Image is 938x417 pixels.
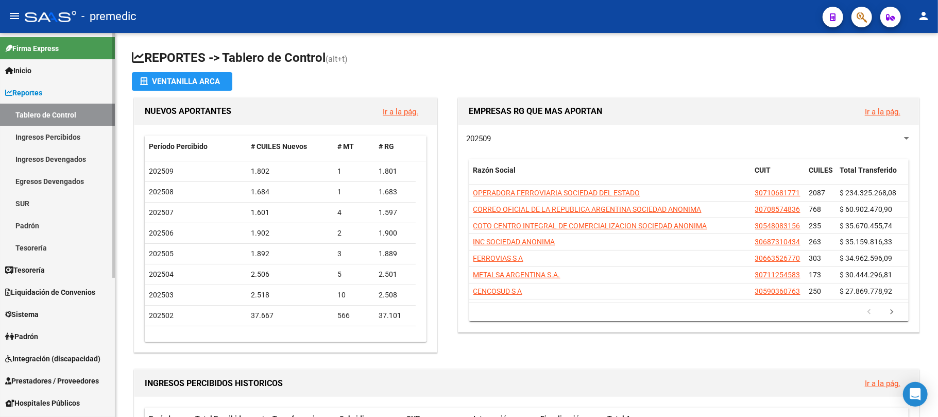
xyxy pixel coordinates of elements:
div: 1.684 [251,186,329,198]
button: Ir a la pág. [857,102,909,121]
span: Tesorería [5,264,45,276]
span: 30548083156 [755,222,800,230]
datatable-header-cell: Período Percibido [145,136,247,158]
span: 202507 [149,208,174,216]
span: Período Percibido [149,142,208,151]
span: NUEVOS APORTANTES [145,106,231,116]
div: 10 [337,289,370,301]
div: 4 [337,207,370,219]
span: 250 [809,287,822,295]
a: Ir a la pág. [865,107,900,116]
span: INC SOCIEDAD ANONIMA [473,238,555,246]
span: Razón Social [473,166,516,174]
div: 3 [337,248,370,260]
span: INGRESOS PERCIBIDOS HISTORICOS [145,378,283,388]
span: $ 30.444.296,81 [840,271,893,279]
span: 235 [809,222,822,230]
datatable-header-cell: # RG [374,136,416,158]
span: 202504 [149,270,174,278]
span: # RG [379,142,394,151]
div: 1.902 [251,227,329,239]
span: # MT [337,142,354,151]
div: 1.801 [379,165,412,177]
span: 303 [809,254,822,262]
span: 768 [809,205,822,213]
span: METALSA ARGENTINA S.A. [473,271,560,279]
span: Prestadores / Proveedores [5,375,99,387]
datatable-header-cell: Razón Social [469,159,751,193]
span: # CUILES Nuevos [251,142,307,151]
span: Padrón [5,331,38,342]
span: 202506 [149,229,174,237]
div: 1 [337,186,370,198]
span: 173 [809,271,822,279]
span: Firma Express [5,43,59,54]
div: 1 [337,165,370,177]
div: 2.518 [251,289,329,301]
div: Open Intercom Messenger [903,382,928,407]
span: 30687310434 [755,238,800,246]
span: 202509 [149,167,174,175]
div: 37.101 [379,310,412,322]
span: Integración (discapacidad) [5,353,100,364]
span: 30708574836 [755,205,800,213]
span: Sistema [5,309,39,320]
span: COTO CENTRO INTEGRAL DE COMERCIALIZACION SOCIEDAD ANONIMA [473,222,707,230]
div: 1.597 [379,207,412,219]
span: - premedic [81,5,137,28]
a: Ir a la pág. [383,107,418,116]
span: $ 35.159.816,33 [840,238,893,246]
datatable-header-cell: CUILES [805,159,836,193]
span: Hospitales Públicos [5,397,80,409]
div: 1.892 [251,248,329,260]
div: Ventanilla ARCA [140,72,224,91]
div: 566 [337,310,370,322]
span: $ 60.902.470,90 [840,205,893,213]
span: OPERADORA FERROVIARIA SOCIEDAD DEL ESTADO [473,189,640,197]
mat-icon: person [917,10,930,22]
span: CENCOSUD S A [473,287,522,295]
button: Ventanilla ARCA [132,72,232,91]
a: Ir a la pág. [865,379,900,388]
span: Reportes [5,87,42,98]
span: 202502 [149,311,174,320]
datatable-header-cell: CUIT [751,159,805,193]
span: CUILES [809,166,833,174]
div: 5 [337,269,370,280]
div: 1.802 [251,165,329,177]
span: (alt+t) [326,54,348,64]
span: FERROVIAS S A [473,254,523,262]
span: 202505 [149,249,174,258]
span: CORREO OFICIAL DE LA REPUBLICA ARGENTINA SOCIEDAD ANONIMA [473,205,702,213]
span: 30663526770 [755,254,800,262]
div: 37.667 [251,310,329,322]
span: $ 234.325.268,08 [840,189,897,197]
span: 30711254583 [755,271,800,279]
span: 30590360763 [755,287,800,295]
div: 2 [337,227,370,239]
span: 202503 [149,291,174,299]
div: 1.889 [379,248,412,260]
span: Liquidación de Convenios [5,287,95,298]
span: EMPRESAS RG QUE MAS APORTAN [469,106,602,116]
span: 2087 [809,189,826,197]
div: 1.900 [379,227,412,239]
span: 202508 [149,188,174,196]
div: 2.501 [379,269,412,280]
datatable-header-cell: # MT [333,136,374,158]
div: 1.683 [379,186,412,198]
span: CUIT [755,166,771,174]
span: 30710681771 [755,189,800,197]
h1: REPORTES -> Tablero de Control [132,49,922,68]
span: $ 35.670.455,74 [840,222,893,230]
span: Total Transferido [840,166,897,174]
span: Inicio [5,65,31,76]
datatable-header-cell: # CUILES Nuevos [247,136,333,158]
mat-icon: menu [8,10,21,22]
div: 2.508 [379,289,412,301]
div: 2.506 [251,269,329,280]
a: go to previous page [860,307,879,318]
button: Ir a la pág. [374,102,427,121]
a: go to next page [882,307,902,318]
span: $ 27.869.778,92 [840,287,893,295]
